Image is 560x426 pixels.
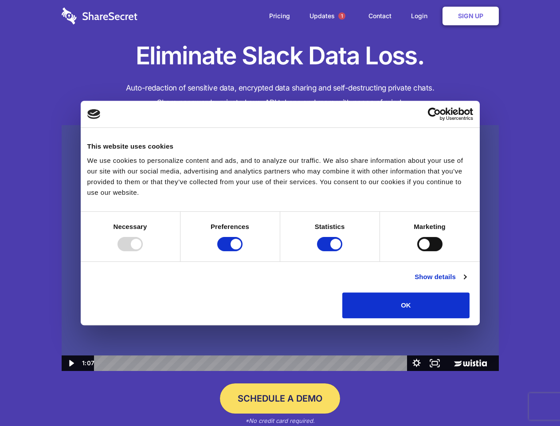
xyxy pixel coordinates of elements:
h1: Eliminate Slack Data Loss. [62,40,499,72]
button: OK [342,292,470,318]
div: We use cookies to personalize content and ads, and to analyze our traffic. We also share informat... [87,155,473,198]
div: Playbar [101,355,403,371]
a: Login [402,2,441,30]
button: Show settings menu [407,355,426,371]
strong: Necessary [114,223,147,230]
img: logo [87,109,101,119]
strong: Preferences [211,223,249,230]
a: Sign Up [443,7,499,25]
strong: Statistics [315,223,345,230]
img: logo-wordmark-white-trans-d4663122ce5f474addd5e946df7df03e33cb6a1c49d2221995e7729f52c070b2.svg [62,8,137,24]
a: Schedule a Demo [220,383,340,414]
a: Contact [360,2,400,30]
a: Pricing [260,2,299,30]
div: This website uses cookies [87,141,473,152]
span: 1 [338,12,345,20]
strong: Marketing [414,223,446,230]
h4: Auto-redaction of sensitive data, encrypted data sharing and self-destructing private chats. Shar... [62,81,499,110]
a: Wistia Logo -- Learn More [444,355,498,371]
em: *No credit card required. [245,417,315,424]
a: Usercentrics Cookiebot - opens in a new window [396,107,473,121]
button: Fullscreen [426,355,444,371]
button: Play Video [62,355,80,371]
img: Sharesecret [62,125,499,371]
a: Show details [415,272,466,282]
